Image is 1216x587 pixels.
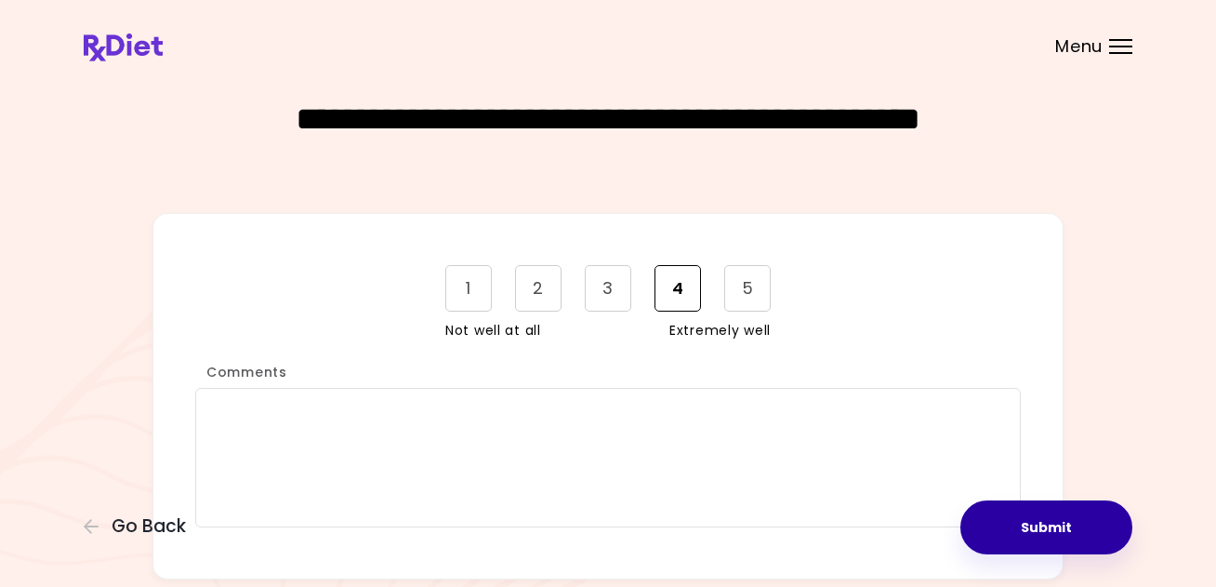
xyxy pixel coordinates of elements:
button: Go Back [84,516,195,537]
button: Submit [960,500,1132,554]
div: 5 [724,265,771,312]
div: 4 [654,265,701,312]
div: 2 [515,265,562,312]
span: Menu [1055,38,1103,55]
img: RxDiet [84,33,163,61]
span: Not well at all [445,316,541,346]
span: Go Back [112,516,186,537]
div: 3 [585,265,631,312]
label: Comments [195,363,287,381]
div: 1 [445,265,492,312]
span: Extremely well [669,316,771,346]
